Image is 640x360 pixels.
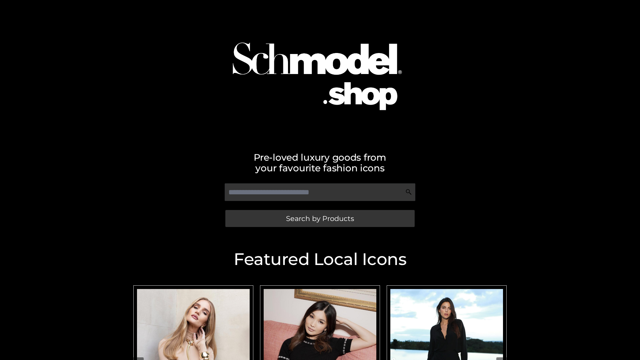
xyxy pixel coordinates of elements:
h2: Featured Local Icons​ [130,251,510,268]
span: Search by Products [286,215,354,222]
h2: Pre-loved luxury goods from your favourite fashion icons [130,152,510,173]
img: Search Icon [405,189,412,195]
a: Search by Products [225,210,415,227]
